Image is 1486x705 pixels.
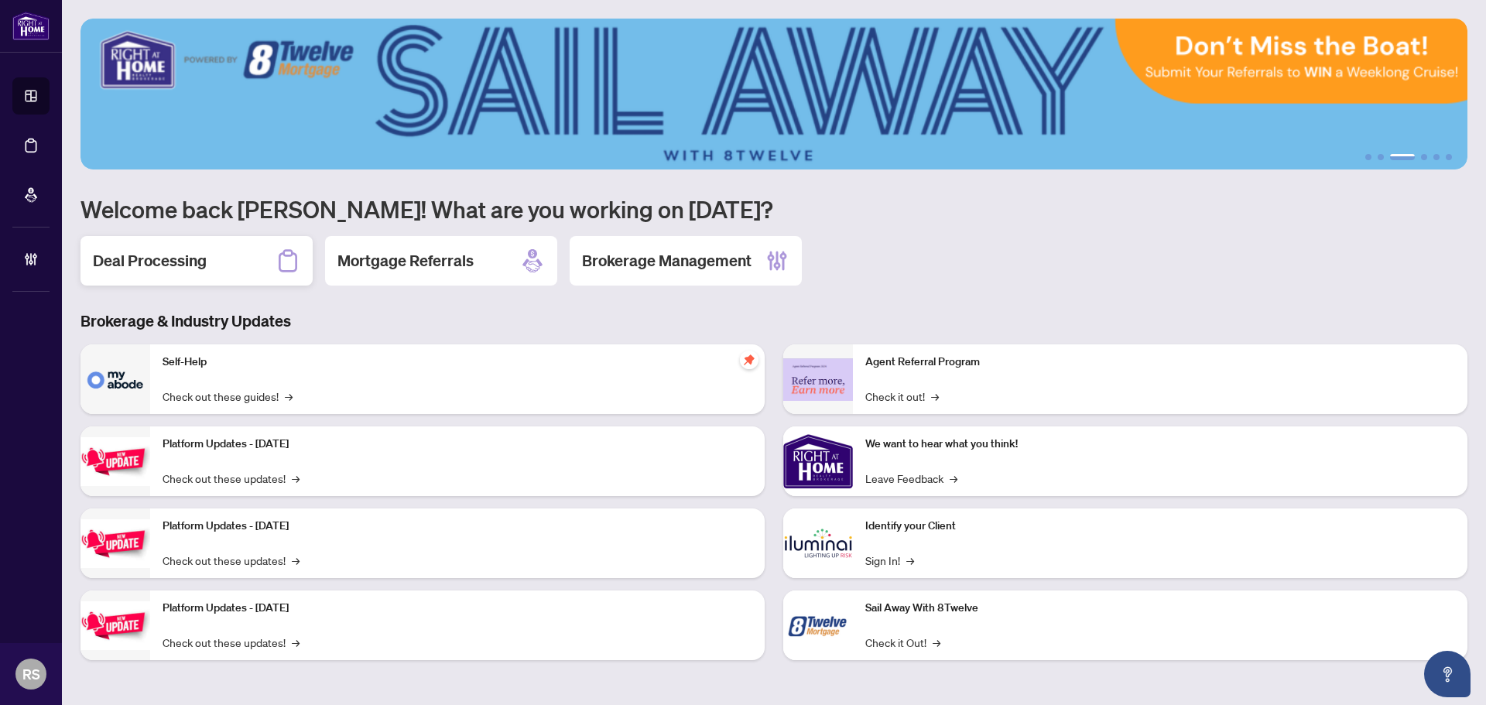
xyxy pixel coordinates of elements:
[865,518,1455,535] p: Identify your Client
[865,470,957,487] a: Leave Feedback→
[80,310,1467,332] h3: Brokerage & Industry Updates
[163,600,752,617] p: Platform Updates - [DATE]
[163,436,752,453] p: Platform Updates - [DATE]
[80,519,150,568] img: Platform Updates - July 8, 2025
[1378,154,1384,160] button: 2
[1390,154,1415,160] button: 3
[80,194,1467,224] h1: Welcome back [PERSON_NAME]! What are you working on [DATE]?
[865,634,940,651] a: Check it Out!→
[865,600,1455,617] p: Sail Away With 8Twelve
[22,663,40,685] span: RS
[783,358,853,401] img: Agent Referral Program
[933,634,940,651] span: →
[163,388,293,405] a: Check out these guides!→
[285,388,293,405] span: →
[740,351,758,369] span: pushpin
[950,470,957,487] span: →
[12,12,50,40] img: logo
[783,426,853,496] img: We want to hear what you think!
[1433,154,1440,160] button: 5
[80,344,150,414] img: Self-Help
[163,518,752,535] p: Platform Updates - [DATE]
[292,634,300,651] span: →
[906,552,914,569] span: →
[783,508,853,578] img: Identify your Client
[292,552,300,569] span: →
[865,354,1455,371] p: Agent Referral Program
[163,552,300,569] a: Check out these updates!→
[865,436,1455,453] p: We want to hear what you think!
[783,590,853,660] img: Sail Away With 8Twelve
[163,354,752,371] p: Self-Help
[1446,154,1452,160] button: 6
[582,250,752,272] h2: Brokerage Management
[292,470,300,487] span: →
[337,250,474,272] h2: Mortgage Referrals
[80,19,1467,169] img: Slide 2
[80,437,150,486] img: Platform Updates - July 21, 2025
[1424,651,1471,697] button: Open asap
[163,470,300,487] a: Check out these updates!→
[931,388,939,405] span: →
[1421,154,1427,160] button: 4
[163,634,300,651] a: Check out these updates!→
[93,250,207,272] h2: Deal Processing
[1365,154,1371,160] button: 1
[865,388,939,405] a: Check it out!→
[865,552,914,569] a: Sign In!→
[80,601,150,650] img: Platform Updates - June 23, 2025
